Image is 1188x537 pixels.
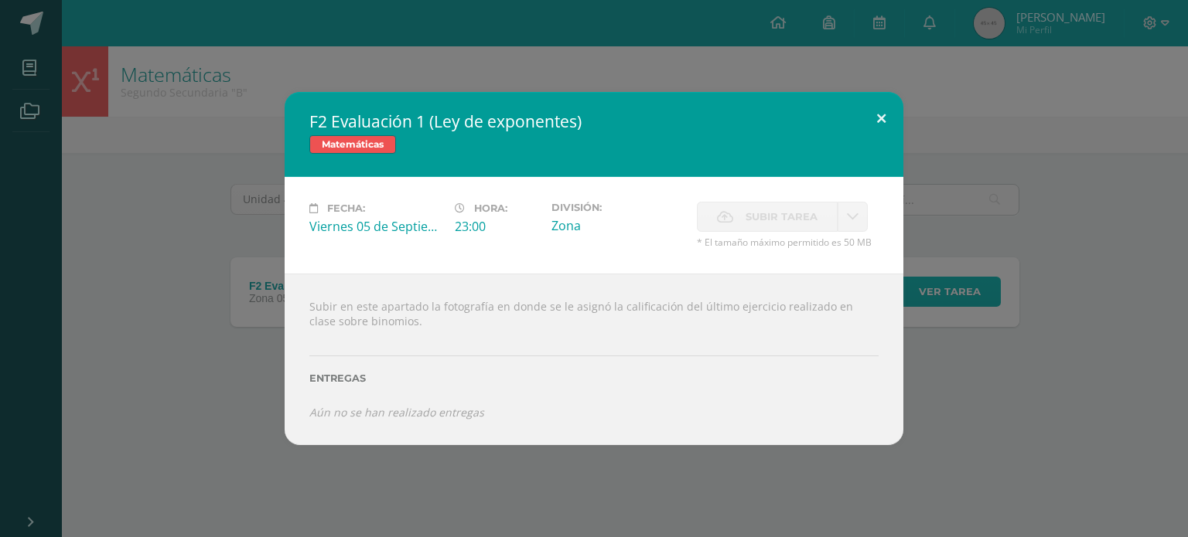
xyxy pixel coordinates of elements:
[474,202,507,214] span: Hora:
[309,135,396,154] span: Matemáticas
[551,217,684,234] div: Zona
[309,405,484,420] i: Aún no se han realizado entregas
[309,372,879,384] label: Entregas
[455,218,539,235] div: 23:00
[697,202,838,232] label: La fecha de entrega ha expirado
[838,202,868,232] a: La fecha de entrega ha expirado
[327,202,365,214] span: Fecha:
[309,110,879,132] h2: F2 Evaluación 1 (Ley de exponentes)
[285,274,903,444] div: Subir en este apartado la fotografía en donde se le asignó la calificación del último ejercicio r...
[697,236,879,249] span: * El tamaño máximo permitido es 50 MB
[309,218,442,235] div: Viernes 05 de Septiembre
[551,202,684,213] label: División:
[746,202,818,231] span: Subir tarea
[859,92,903,144] button: Close (Esc)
